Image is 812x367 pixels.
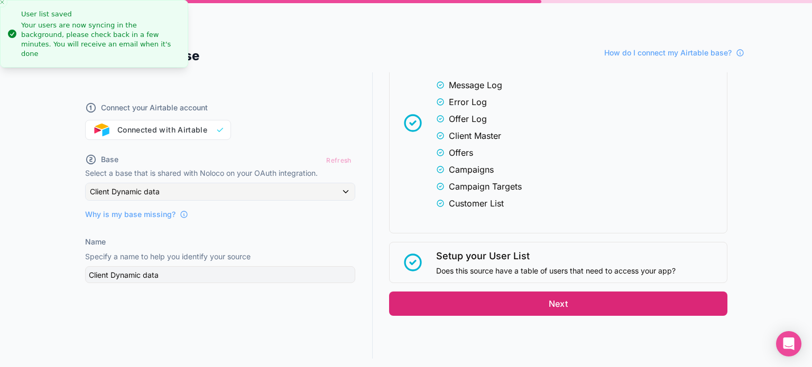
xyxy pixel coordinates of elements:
[85,209,176,220] span: Why is my base missing?
[90,186,160,197] span: Client Dynamic data
[389,291,727,316] button: Next
[85,237,106,247] label: Name
[449,197,504,210] span: Customer List
[776,331,801,356] div: Open Intercom Messenger
[449,146,473,159] span: Offers
[101,102,208,113] span: Connect your Airtable account
[85,168,355,178] p: Select a base that is shared with Noloco on your OAuth integration.
[449,96,487,108] span: Error Log
[449,163,494,176] span: Campaigns
[449,79,502,91] span: Message Log
[21,9,179,20] div: User list saved
[21,21,179,59] div: Your users are now syncing in the background, please check back in a few minutes. You will receiv...
[604,48,744,58] a: How do I connect my Airtable base?
[101,154,118,165] span: Base
[449,129,501,142] span: Client Master
[604,48,732,58] span: How do I connect my Airtable base?
[436,266,676,276] span: Does this source have a table of users that need to access your app?
[436,249,676,264] span: Setup your User List
[85,251,355,262] p: Specify a name to help you identify your source
[85,209,188,220] a: Why is my base missing?
[449,180,522,193] span: Campaign Targets
[449,112,487,125] span: Offer Log
[85,183,355,201] button: Client Dynamic data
